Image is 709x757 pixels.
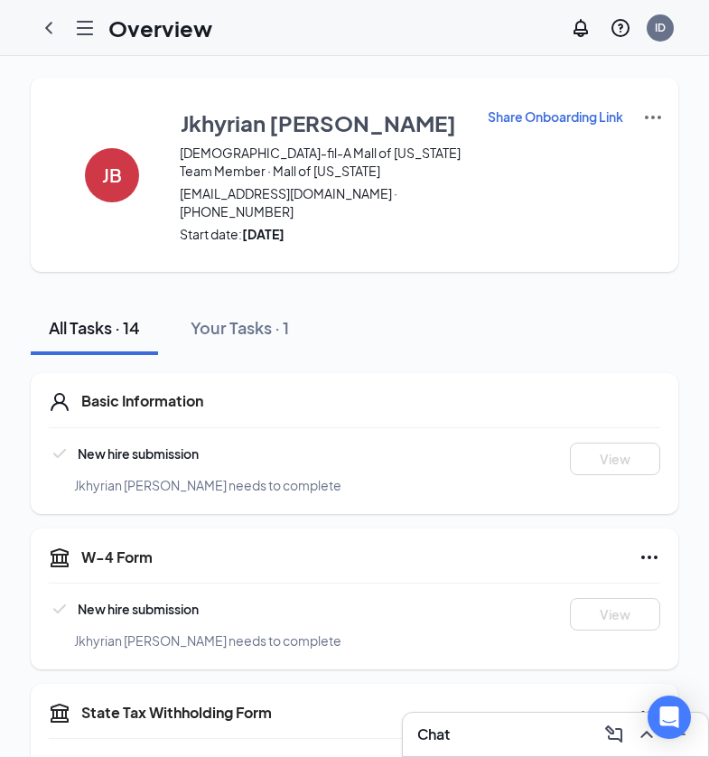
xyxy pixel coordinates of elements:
p: Share Onboarding Link [488,107,623,126]
svg: Notifications [570,17,592,39]
div: Open Intercom Messenger [648,696,691,739]
h3: Chat [417,724,450,744]
span: [EMAIL_ADDRESS][DOMAIN_NAME] · [PHONE_NUMBER] [180,184,464,220]
svg: ComposeMessage [603,724,625,745]
button: ComposeMessage [600,720,629,749]
div: Your Tasks · 1 [191,316,289,339]
svg: Checkmark [49,598,70,620]
svg: Checkmark [49,443,70,464]
h4: JB [102,169,122,182]
button: ChevronUp [632,720,661,749]
button: Jkhyrian [PERSON_NAME] [180,107,464,139]
h5: Basic Information [81,391,203,411]
svg: ChevronLeft [38,17,60,39]
span: Jkhyrian [PERSON_NAME] needs to complete [74,477,341,493]
button: Share Onboarding Link [487,107,624,126]
button: View [570,598,660,631]
h3: Jkhyrian [PERSON_NAME] [181,107,456,138]
div: ID [655,20,666,35]
svg: QuestionInfo [610,17,631,39]
svg: TaxGovernmentIcon [49,547,70,568]
button: View [570,443,660,475]
svg: TaxGovernmentIcon [49,702,70,724]
span: Start date: [180,225,464,243]
svg: Ellipses [639,702,660,724]
strong: [DATE] [242,226,285,242]
span: Jkhyrian [PERSON_NAME] needs to complete [74,632,341,649]
svg: User [49,391,70,413]
button: JB [67,107,157,243]
img: More Actions [642,107,664,128]
span: New hire submission [78,601,199,617]
h1: Overview [108,13,212,43]
span: New hire submission [78,445,199,462]
div: All Tasks · 14 [49,316,140,339]
svg: Ellipses [639,547,660,568]
svg: Hamburger [74,17,96,39]
h5: W-4 Form [81,547,153,567]
h5: State Tax Withholding Form [81,703,272,723]
svg: ChevronUp [636,724,658,745]
span: [DEMOGRAPHIC_DATA]-fil-A Mall of [US_STATE] Team Member · Mall of [US_STATE] [180,144,464,180]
